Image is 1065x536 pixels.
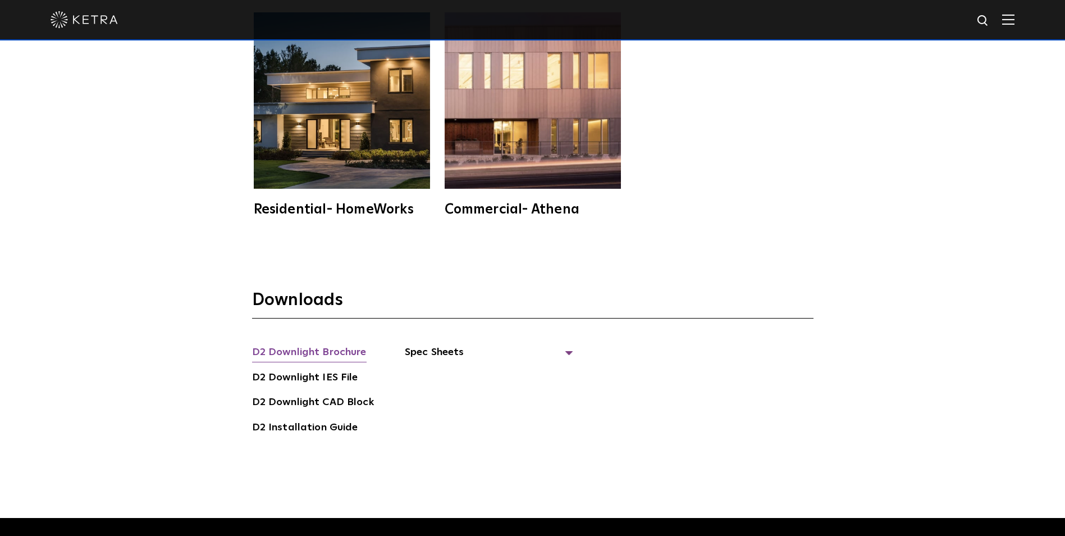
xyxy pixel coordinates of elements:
img: homeworks_hero [254,12,430,189]
a: D2 Downlight CAD Block [252,394,374,412]
span: Spec Sheets [405,344,573,369]
img: search icon [976,14,990,28]
div: Residential- HomeWorks [254,203,430,216]
a: D2 Installation Guide [252,420,358,438]
a: D2 Downlight IES File [252,370,358,388]
a: Commercial- Athena [443,12,623,216]
a: D2 Downlight Brochure [252,344,367,362]
h3: Downloads [252,289,813,319]
img: ketra-logo-2019-white [51,11,118,28]
img: Hamburger%20Nav.svg [1002,14,1014,25]
div: Commercial- Athena [445,203,621,216]
a: Residential- HomeWorks [252,12,432,216]
img: athena-square [445,12,621,189]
